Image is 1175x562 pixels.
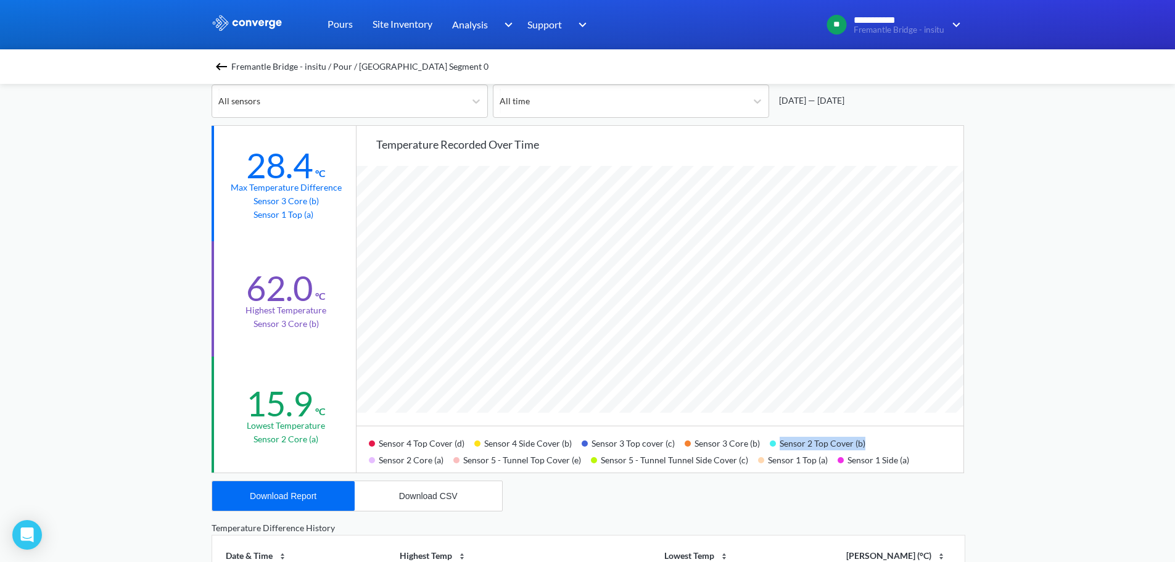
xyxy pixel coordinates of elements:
[719,552,729,561] img: sort-icon.svg
[571,17,590,32] img: downArrow.svg
[854,25,944,35] span: Fremantle Bridge - insitu
[218,94,260,108] div: All sensors
[758,450,838,467] div: Sensor 1 Top (a)
[254,432,318,446] p: Sensor 2 Core (a)
[246,382,313,424] div: 15.9
[250,491,316,501] div: Download Report
[774,94,844,107] div: [DATE] — [DATE]
[212,481,355,511] button: Download Report
[936,552,946,561] img: sort-icon.svg
[376,136,963,153] div: Temperature recorded over time
[355,481,502,511] button: Download CSV
[838,450,919,467] div: Sensor 1 Side (a)
[246,144,313,186] div: 28.4
[770,434,875,450] div: Sensor 2 Top Cover (b)
[231,181,342,194] div: Max temperature difference
[500,94,530,108] div: All time
[12,520,42,550] div: Open Intercom Messenger
[527,17,562,32] span: Support
[369,434,474,450] div: Sensor 4 Top Cover (d)
[457,552,467,561] img: sort-icon.svg
[591,450,758,467] div: Sensor 5 - Tunnel Tunnel Side Cover (c)
[496,17,516,32] img: downArrow.svg
[254,194,319,208] p: Sensor 3 Core (b)
[254,317,319,331] p: Sensor 3 Core (b)
[582,434,685,450] div: Sensor 3 Top cover (c)
[231,58,489,75] span: Fremantle Bridge - insitu / Pour / [GEOGRAPHIC_DATA] Segment 0
[247,419,325,432] div: Lowest temperature
[474,434,582,450] div: Sensor 4 Side Cover (b)
[399,491,458,501] div: Download CSV
[212,15,283,31] img: logo_ewhite.svg
[452,17,488,32] span: Analysis
[369,450,453,467] div: Sensor 2 Core (a)
[278,552,287,561] img: sort-icon.svg
[212,521,964,535] div: Temperature Difference History
[214,59,229,74] img: backspace.svg
[246,267,313,309] div: 62.0
[453,450,591,467] div: Sensor 5 - Tunnel Top Cover (e)
[944,17,964,32] img: downArrow.svg
[685,434,770,450] div: Sensor 3 Core (b)
[254,208,319,221] p: Sensor 1 Top (a)
[245,304,326,317] div: Highest temperature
